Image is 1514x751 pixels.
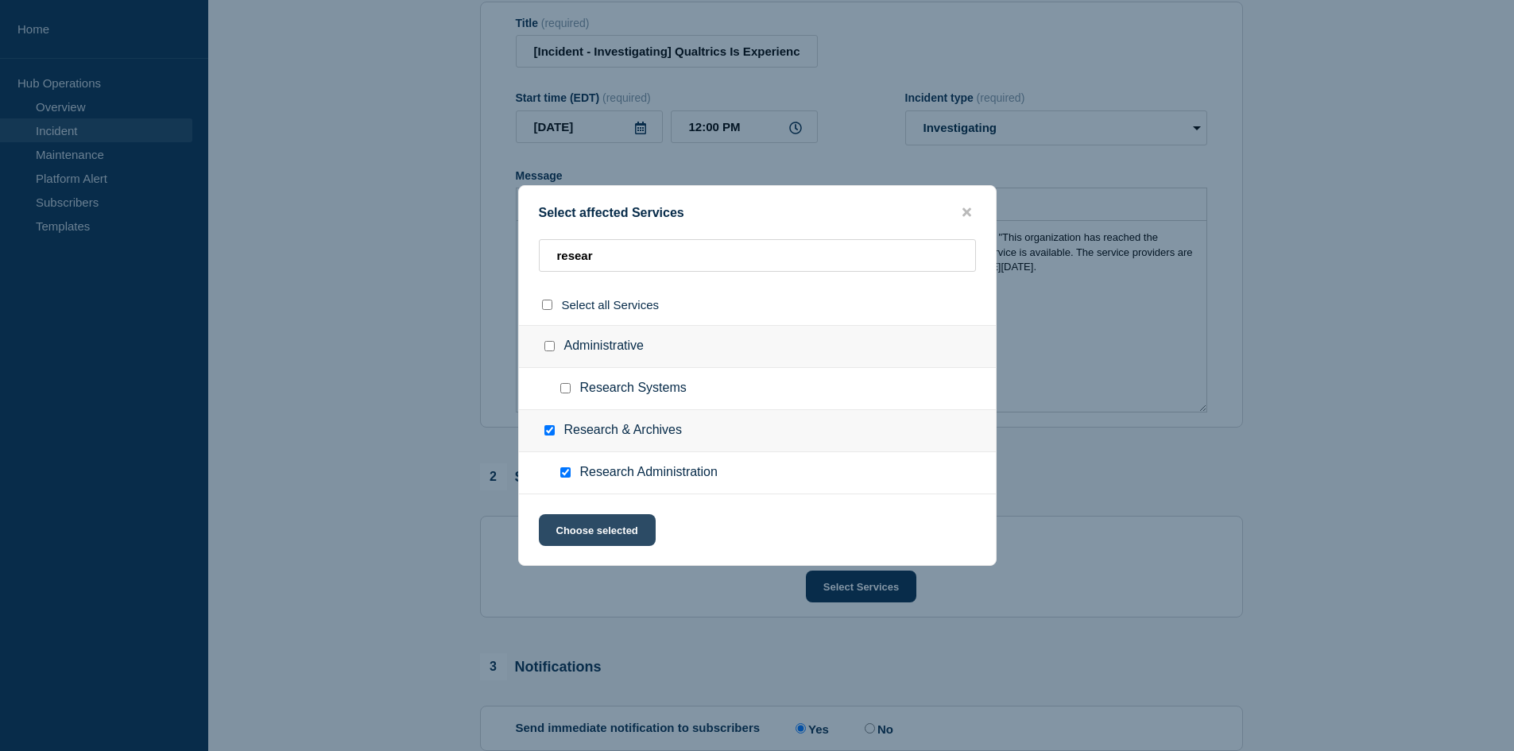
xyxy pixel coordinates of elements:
[544,425,555,436] input: Research & Archives checkbox
[560,467,571,478] input: Research Administration checkbox
[519,205,996,220] div: Select affected Services
[562,298,660,312] span: Select all Services
[958,205,976,220] button: close button
[560,383,571,393] input: Research Systems checkbox
[519,325,996,368] div: Administrative
[539,514,656,546] button: Choose selected
[539,239,976,272] input: Search
[544,341,555,351] input: Administrative checkbox
[542,300,552,310] input: select all checkbox
[580,381,687,397] span: Research Systems
[580,465,718,481] span: Research Administration
[519,410,996,452] div: Research & Archives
